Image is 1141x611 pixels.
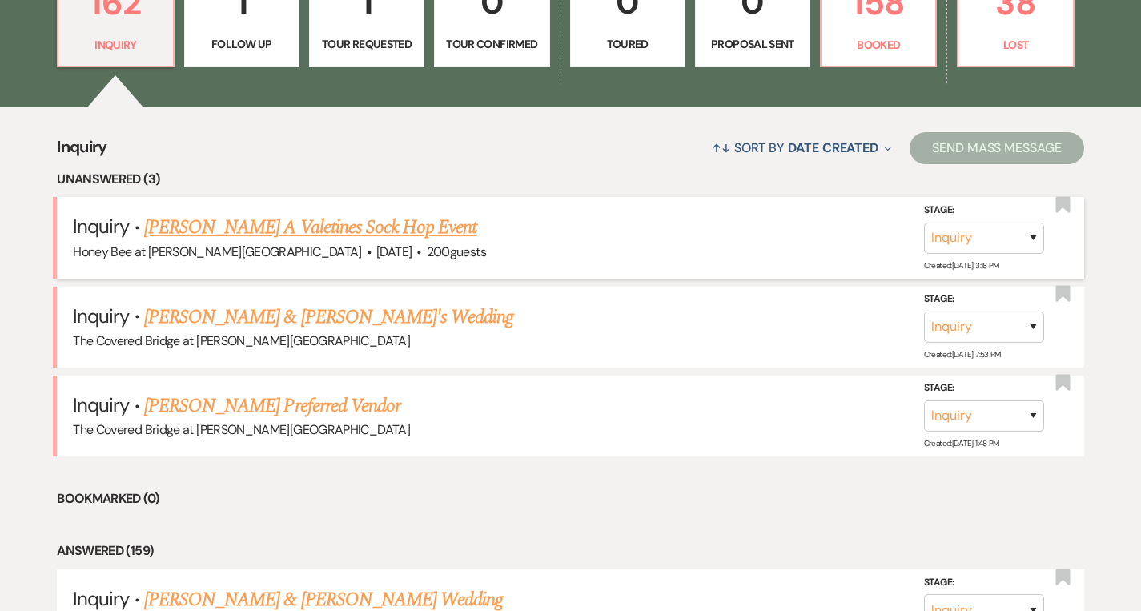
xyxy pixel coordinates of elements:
span: Created: [DATE] 7:53 PM [924,349,1001,360]
span: Honey Bee at [PERSON_NAME][GEOGRAPHIC_DATA] [73,243,361,260]
button: Send Mass Message [910,132,1084,164]
p: Toured [581,35,675,53]
span: The Covered Bridge at [PERSON_NAME][GEOGRAPHIC_DATA] [73,332,410,349]
li: Bookmarked (0) [57,488,1084,509]
span: Date Created [788,139,878,156]
p: Tour Requested [319,35,414,53]
label: Stage: [924,574,1044,592]
a: [PERSON_NAME] A Valetines Sock Hop Event [144,213,477,242]
span: Created: [DATE] 1:48 PM [924,438,999,448]
span: Inquiry [73,214,129,239]
label: Stage: [924,380,1044,397]
p: Proposal Sent [705,35,800,53]
p: Tour Confirmed [444,35,539,53]
label: Stage: [924,291,1044,308]
span: The Covered Bridge at [PERSON_NAME][GEOGRAPHIC_DATA] [73,421,410,438]
p: Inquiry [68,36,163,54]
li: Unanswered (3) [57,169,1084,190]
p: Lost [968,36,1063,54]
span: Inquiry [73,392,129,417]
span: Created: [DATE] 3:18 PM [924,259,999,270]
span: Inquiry [73,303,129,328]
button: Sort By Date Created [705,127,898,169]
label: Stage: [924,202,1044,219]
span: [DATE] [376,243,412,260]
p: Follow Up [195,35,289,53]
span: ↑↓ [712,139,731,156]
span: 200 guests [427,243,486,260]
a: [PERSON_NAME] & [PERSON_NAME]'s Wedding [144,303,514,332]
span: Inquiry [57,135,107,169]
span: Inquiry [73,586,129,611]
a: [PERSON_NAME] Preferred Vendor [144,392,400,420]
li: Answered (159) [57,541,1084,561]
p: Booked [831,36,926,54]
